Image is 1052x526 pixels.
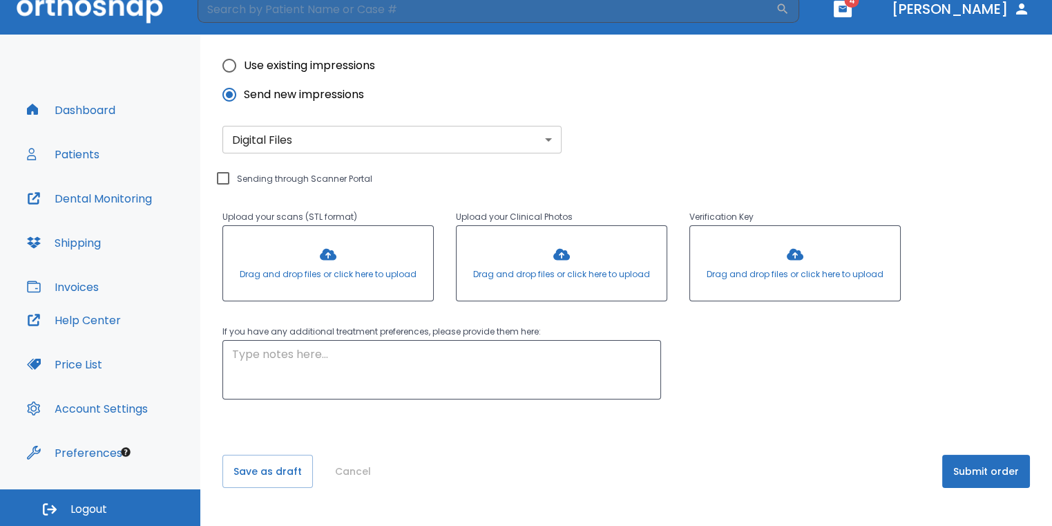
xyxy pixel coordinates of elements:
[19,348,111,381] button: Price List
[244,86,364,103] span: Send new impressions
[222,455,313,488] button: Save as draft
[222,126,562,153] div: Without label
[19,303,129,337] button: Help Center
[244,57,375,74] span: Use existing impressions
[19,392,156,425] button: Account Settings
[689,209,901,225] p: Verification Key
[456,209,667,225] p: Upload your Clinical Photos
[19,270,107,303] button: Invoices
[19,93,124,126] button: Dashboard
[19,226,109,259] button: Shipping
[329,455,376,488] button: Cancel
[942,455,1030,488] button: Submit order
[19,138,108,171] button: Patients
[19,436,131,469] button: Preferences
[119,446,132,458] div: Tooltip anchor
[222,209,434,225] p: Upload your scans (STL format)
[222,323,901,340] p: If you have any additional treatment preferences, please provide them here:
[70,502,107,517] span: Logout
[19,182,160,215] button: Dental Monitoring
